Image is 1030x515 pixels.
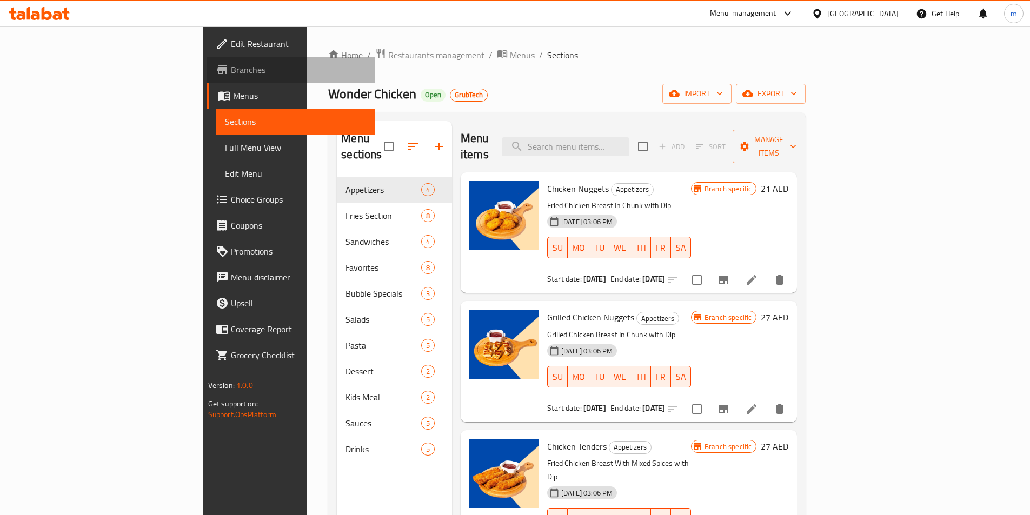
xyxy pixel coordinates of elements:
span: Grilled Chicken Nuggets [547,309,634,325]
div: Sandwiches4 [337,229,452,255]
div: Pasta5 [337,332,452,358]
button: SU [547,366,568,387]
p: Fried Chicken Breast With Mixed Spices with Dip [547,457,691,484]
span: export [745,87,797,101]
a: Menus [207,83,375,109]
span: Grocery Checklist [231,349,366,362]
span: Favorites [345,261,421,274]
img: Chicken Nuggets [469,181,539,250]
h6: 21 AED [761,181,788,196]
span: 4 [422,237,434,247]
a: Branches [207,57,375,83]
div: Appetizers [611,183,654,196]
li: / [539,49,543,62]
span: SU [552,369,563,385]
span: Edit Restaurant [231,37,366,50]
button: Manage items [733,130,805,163]
div: items [421,443,435,456]
div: items [421,261,435,274]
span: Appetizers [609,441,651,453]
span: Menus [510,49,535,62]
h2: Menu items [461,130,489,163]
span: Coverage Report [231,323,366,336]
span: Upsell [231,297,366,310]
span: Appetizers [637,312,679,325]
span: 8 [422,263,434,273]
div: Fries Section [345,209,421,222]
span: Sandwiches [345,235,421,248]
div: Appetizers [636,312,679,325]
span: Select to update [686,398,708,420]
div: items [421,209,435,222]
span: Menus [233,89,366,102]
div: Drinks5 [337,436,452,462]
span: Select to update [686,269,708,291]
p: Grilled Chicken Breast In Chunk with Dip [547,328,691,342]
span: Version: [208,378,235,392]
span: Chicken Nuggets [547,180,609,197]
a: Sections [216,109,375,135]
span: 5 [422,444,434,454]
a: Choice Groups [207,186,375,212]
button: SA [671,366,691,387]
a: Coupons [207,212,375,238]
button: FR [651,237,671,258]
h6: 27 AED [761,439,788,454]
div: Bubble Specials3 [337,280,452,306]
span: 2 [422,366,434,377]
button: Branch-specific-item [710,267,736,293]
b: [DATE] [642,272,665,286]
span: 8 [422,211,434,221]
button: TU [589,366,609,387]
span: Appetizers [345,183,421,196]
a: Restaurants management [375,48,484,62]
span: Menu disclaimer [231,271,366,284]
span: Sections [547,49,578,62]
span: Sort sections [400,133,426,159]
b: [DATE] [642,401,665,415]
span: import [671,87,723,101]
b: [DATE] [583,272,606,286]
span: Promotions [231,245,366,258]
span: Drinks [345,443,421,456]
div: items [421,417,435,430]
div: items [421,339,435,352]
span: MO [572,240,585,256]
span: Branch specific [700,184,756,194]
a: Upsell [207,290,375,316]
button: WE [609,237,630,258]
span: Get support on: [208,397,258,411]
span: TU [594,240,605,256]
span: [DATE] 03:06 PM [557,488,617,498]
span: Full Menu View [225,141,366,154]
span: Choice Groups [231,193,366,206]
a: Menu disclaimer [207,264,375,290]
div: Appetizers4 [337,177,452,203]
li: / [489,49,493,62]
div: items [421,235,435,248]
span: Bubble Specials [345,287,421,300]
span: Kids Meal [345,391,421,404]
span: Pasta [345,339,421,352]
span: Dessert [345,365,421,378]
button: export [736,84,806,104]
span: End date: [610,272,641,286]
span: Branch specific [700,312,756,323]
button: delete [767,267,793,293]
button: TH [630,237,650,258]
p: Fried Chicken Breast In Chunk with Dip [547,199,691,212]
span: 5 [422,315,434,325]
span: Branch specific [700,442,756,452]
span: Manage items [741,133,796,160]
a: Coverage Report [207,316,375,342]
button: TU [589,237,609,258]
div: Kids Meal2 [337,384,452,410]
div: Fries Section8 [337,203,452,229]
nav: Menu sections [337,172,452,466]
span: MO [572,369,585,385]
span: 5 [422,418,434,429]
a: Menus [497,48,535,62]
